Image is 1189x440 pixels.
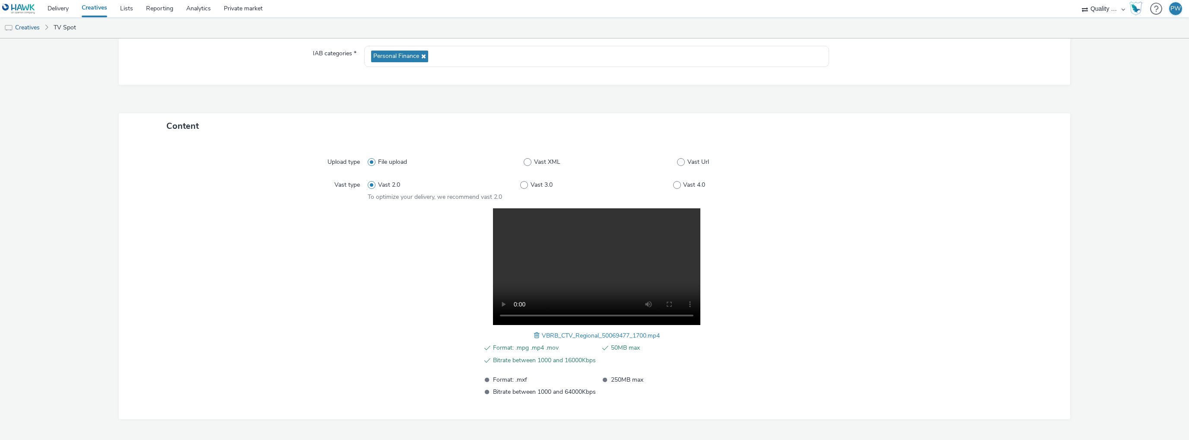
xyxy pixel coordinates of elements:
[611,343,714,353] span: 50MB max
[373,53,419,60] span: Personal Finance
[493,375,596,385] span: Format: .mxf
[1129,2,1146,16] a: Hawk Academy
[2,3,35,14] img: undefined Logo
[542,332,660,340] span: VBRB_CTV_Regional_50069477_1700.mp4
[324,154,363,166] label: Upload type
[493,387,596,397] span: Bitrate between 1000 and 64000Kbps
[166,120,199,132] span: Content
[378,158,407,166] span: File upload
[531,181,553,189] span: Vast 3.0
[687,158,709,166] span: Vast Url
[4,24,13,32] img: tv
[331,177,363,189] label: Vast type
[49,17,80,38] a: TV Spot
[611,375,714,385] span: 250MB max
[493,343,596,353] span: Format: .mpg .mp4 .mov
[1129,2,1142,16] img: Hawk Academy
[309,46,360,58] label: IAB categories *
[493,355,596,366] span: Bitrate between 1000 and 16000Kbps
[378,181,400,189] span: Vast 2.0
[368,193,502,201] span: To optimize your delivery, we recommend vast 2.0
[534,158,560,166] span: Vast XML
[683,181,705,189] span: Vast 4.0
[1170,2,1181,15] div: PW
